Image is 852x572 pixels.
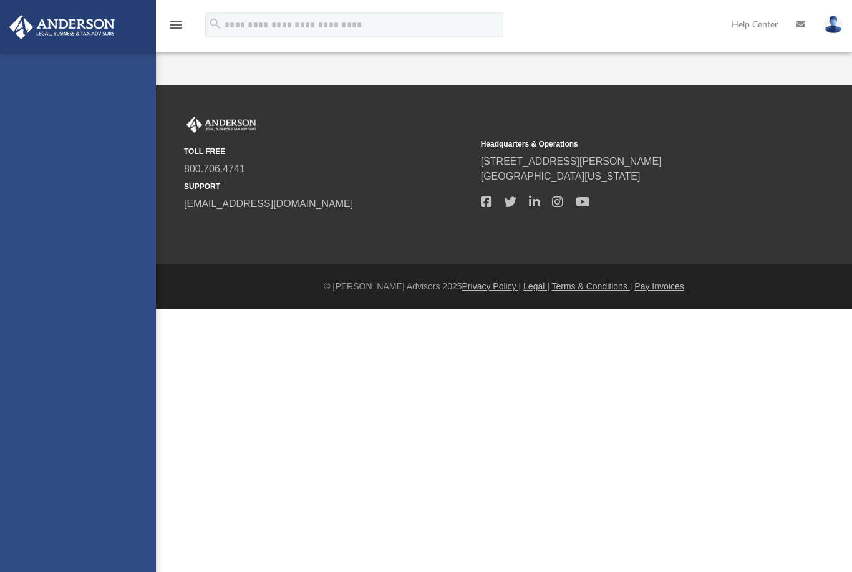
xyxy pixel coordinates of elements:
[523,281,549,291] a: Legal |
[184,146,472,157] small: TOLL FREE
[168,24,183,32] a: menu
[184,181,472,192] small: SUPPORT
[481,138,769,150] small: Headquarters & Operations
[481,171,641,182] a: [GEOGRAPHIC_DATA][US_STATE]
[184,163,245,174] a: 800.706.4741
[552,281,632,291] a: Terms & Conditions |
[168,17,183,32] i: menu
[208,17,222,31] i: search
[634,281,684,291] a: Pay Invoices
[824,16,843,34] img: User Pic
[481,156,662,167] a: [STREET_ADDRESS][PERSON_NAME]
[156,280,852,293] div: © [PERSON_NAME] Advisors 2025
[462,281,521,291] a: Privacy Policy |
[184,117,259,133] img: Anderson Advisors Platinum Portal
[184,198,353,209] a: [EMAIL_ADDRESS][DOMAIN_NAME]
[6,15,119,39] img: Anderson Advisors Platinum Portal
